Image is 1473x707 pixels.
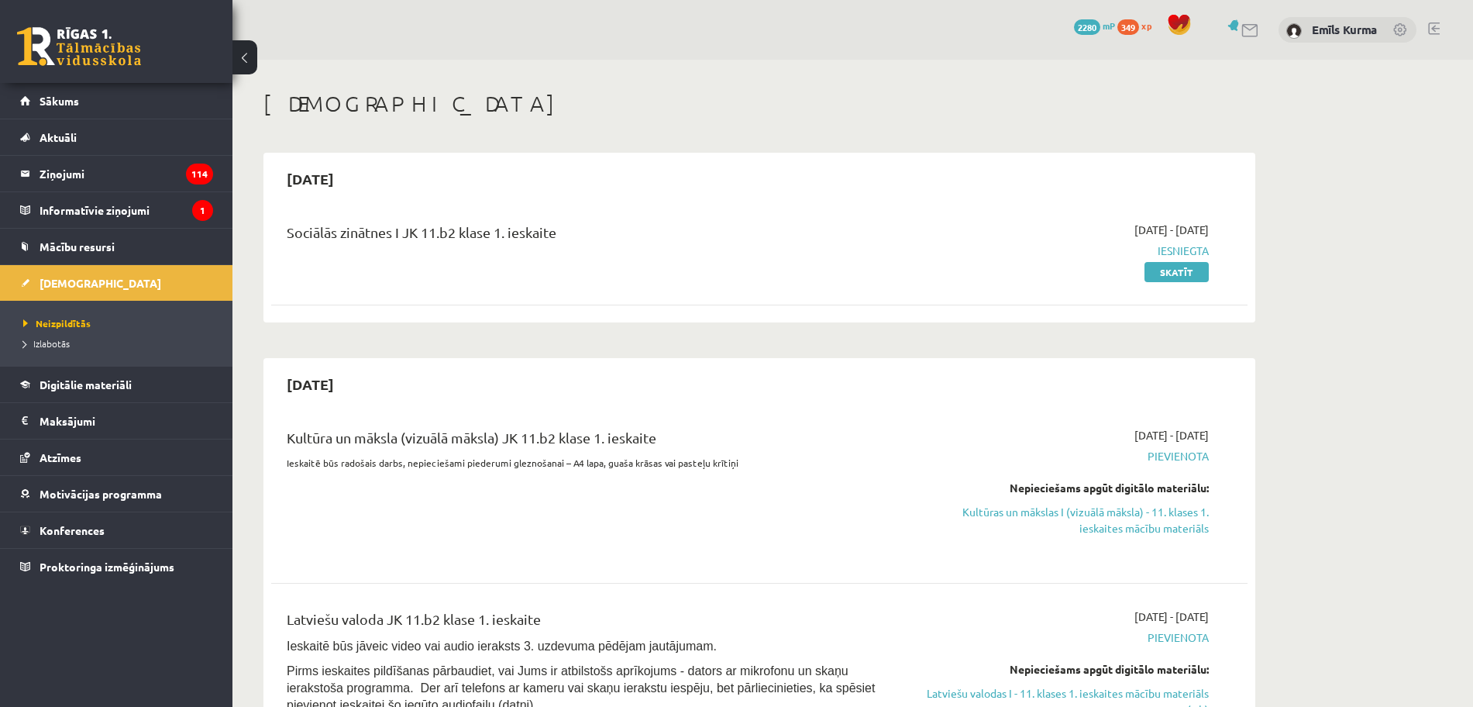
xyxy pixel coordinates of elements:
[17,27,141,66] a: Rīgas 1. Tālmācības vidusskola
[40,560,174,574] span: Proktoringa izmēģinājums
[20,476,213,512] a: Motivācijas programma
[23,337,70,350] span: Izlabotās
[287,456,893,470] p: Ieskaitē būs radošais darbs, nepieciešami piederumi gleznošanai – A4 lapa, guaša krāsas vai paste...
[40,240,115,253] span: Mācību resursi
[20,403,213,439] a: Maksājumi
[917,629,1209,646] span: Pievienota
[23,317,91,329] span: Neizpildītās
[917,448,1209,464] span: Pievienota
[1144,262,1209,282] a: Skatīt
[40,192,213,228] legend: Informatīvie ziņojumi
[40,403,213,439] legend: Maksājumi
[20,265,213,301] a: [DEMOGRAPHIC_DATA]
[917,504,1209,536] a: Kultūras un mākslas I (vizuālā māksla) - 11. klases 1. ieskaites mācību materiāls
[917,661,1209,678] div: Nepieciešams apgūt digitālo materiālu:
[20,549,213,585] a: Proktoringa izmēģinājums
[40,487,162,501] span: Motivācijas programma
[1134,222,1209,238] span: [DATE] - [DATE]
[40,94,79,108] span: Sākums
[23,336,217,350] a: Izlabotās
[1117,19,1159,32] a: 349 xp
[271,160,349,197] h2: [DATE]
[40,276,161,290] span: [DEMOGRAPHIC_DATA]
[186,164,213,185] i: 114
[287,640,717,653] span: Ieskaitē būs jāveic video vai audio ieraksts 3. uzdevuma pēdējam jautājumam.
[287,609,893,637] div: Latviešu valoda JK 11.b2 klase 1. ieskaite
[20,367,213,402] a: Digitālie materiāli
[1312,22,1377,37] a: Emīls Kurma
[20,229,213,264] a: Mācību resursi
[20,156,213,191] a: Ziņojumi114
[1286,23,1302,39] img: Emīls Kurma
[1074,19,1115,32] a: 2280 mP
[40,450,81,464] span: Atzīmes
[1117,19,1139,35] span: 349
[40,523,105,537] span: Konferences
[917,243,1209,259] span: Iesniegta
[287,222,893,250] div: Sociālās zinātnes I JK 11.b2 klase 1. ieskaite
[40,130,77,144] span: Aktuāli
[40,156,213,191] legend: Ziņojumi
[1103,19,1115,32] span: mP
[1074,19,1100,35] span: 2280
[40,378,132,391] span: Digitālie materiāli
[1134,427,1209,443] span: [DATE] - [DATE]
[20,192,213,228] a: Informatīvie ziņojumi1
[192,200,213,221] i: 1
[20,512,213,548] a: Konferences
[1134,609,1209,625] span: [DATE] - [DATE]
[917,480,1209,496] div: Nepieciešams apgūt digitālo materiālu:
[271,366,349,402] h2: [DATE]
[20,119,213,155] a: Aktuāli
[20,83,213,119] a: Sākums
[20,440,213,475] a: Atzīmes
[23,316,217,330] a: Neizpildītās
[263,91,1255,117] h1: [DEMOGRAPHIC_DATA]
[287,427,893,456] div: Kultūra un māksla (vizuālā māksla) JK 11.b2 klase 1. ieskaite
[1141,19,1151,32] span: xp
